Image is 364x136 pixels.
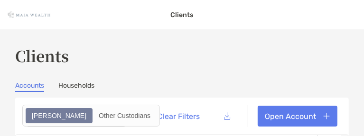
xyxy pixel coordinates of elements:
a: Households [58,82,94,92]
div: Zoe [27,109,92,122]
div: Other Custodians [93,109,156,122]
h3: Clients [15,45,349,66]
button: Clear Filters [135,106,207,127]
a: Accounts [15,82,44,92]
a: Open Account [258,106,337,127]
div: Clients [171,11,194,19]
div: segmented control [22,105,160,127]
img: Zoe Logo [8,4,50,26]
